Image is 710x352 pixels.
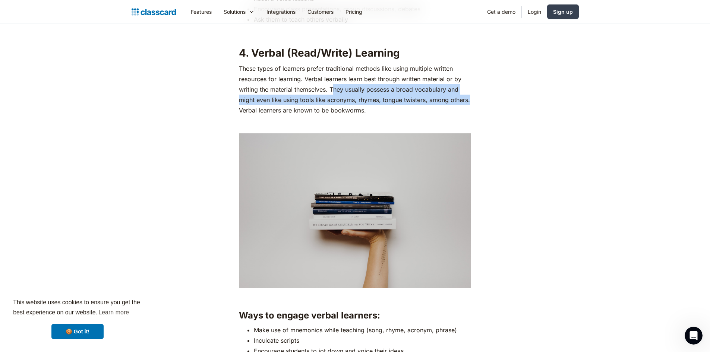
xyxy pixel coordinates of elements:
[239,292,471,302] p: ‍
[218,3,261,20] div: Solutions
[6,291,149,346] div: cookieconsent
[51,324,104,339] a: dismiss cookie message
[97,307,130,318] a: learn more about cookies
[224,8,246,16] div: Solutions
[239,63,471,115] p: These types of learners prefer traditional methods like using multiple written resources for lear...
[239,310,380,321] strong: Ways to engage verbal learners:
[553,8,573,16] div: Sign up
[685,327,703,345] iframe: Intercom live chat
[261,3,302,20] a: Integrations
[185,3,218,20] a: Features
[481,3,521,20] a: Get a demo
[239,119,471,130] p: ‍
[302,3,340,20] a: Customers
[254,325,471,335] li: Make use of mnemonics while teaching (song, rhyme, acronym, phrase)
[522,3,547,20] a: Login
[13,298,142,318] span: This website uses cookies to ensure you get the best experience on our website.
[340,3,368,20] a: Pricing
[254,335,471,346] li: Inculcate scripts
[132,7,176,17] a: home
[547,4,579,19] a: Sign up
[239,133,471,288] img: a pile of books on someone's palm, against a wall
[239,47,400,59] strong: 4. Verbal (Read/Write) Learning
